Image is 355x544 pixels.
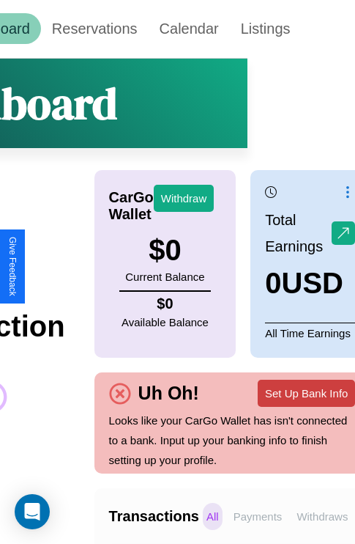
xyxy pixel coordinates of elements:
[230,503,286,530] p: Payments
[41,13,149,44] a: Reservations
[122,295,209,312] h4: $ 0
[265,323,355,343] p: All Time Earnings
[265,207,332,260] p: Total Earnings
[149,13,230,44] a: Calendar
[131,383,206,404] h4: Uh Oh!
[7,237,18,296] div: Give Feedback
[109,508,199,525] h4: Transactions
[258,380,355,407] button: Set Up Bank Info
[154,185,214,212] button: Withdraw
[265,267,355,300] h3: 0 USD
[15,494,50,529] div: Open Intercom Messenger
[125,234,204,267] h3: $ 0
[230,13,302,44] a: Listings
[125,267,204,287] p: Current Balance
[109,189,154,223] h4: CarGo Wallet
[293,503,351,530] p: Withdraws
[203,503,223,530] p: All
[122,312,209,332] p: Available Balance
